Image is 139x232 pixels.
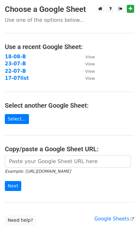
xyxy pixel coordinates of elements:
[85,54,95,59] small: View
[5,145,134,153] h4: Copy/paste a Google Sheet URL:
[85,76,95,81] small: View
[5,215,36,225] a: Need help?
[5,75,29,81] a: 17-07list
[5,155,131,168] input: Paste your Google Sheet URL here
[79,61,95,67] a: View
[5,181,21,191] input: Next
[5,114,29,124] a: Select...
[5,102,134,109] h4: Select another Google Sheet:
[79,75,95,81] a: View
[5,5,134,14] h3: Choose a Google Sheet
[5,17,134,23] p: Use one of the options below...
[94,216,134,222] a: Google Sheets
[5,61,26,67] a: 23-07-B
[85,69,95,74] small: View
[5,54,26,60] a: 18-08-B
[5,169,71,174] small: Example: [URL][DOMAIN_NAME]
[5,68,26,74] a: 22-07-B
[79,54,95,60] a: View
[5,43,134,51] h4: Use a recent Google Sheet:
[79,68,95,74] a: View
[85,62,95,66] small: View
